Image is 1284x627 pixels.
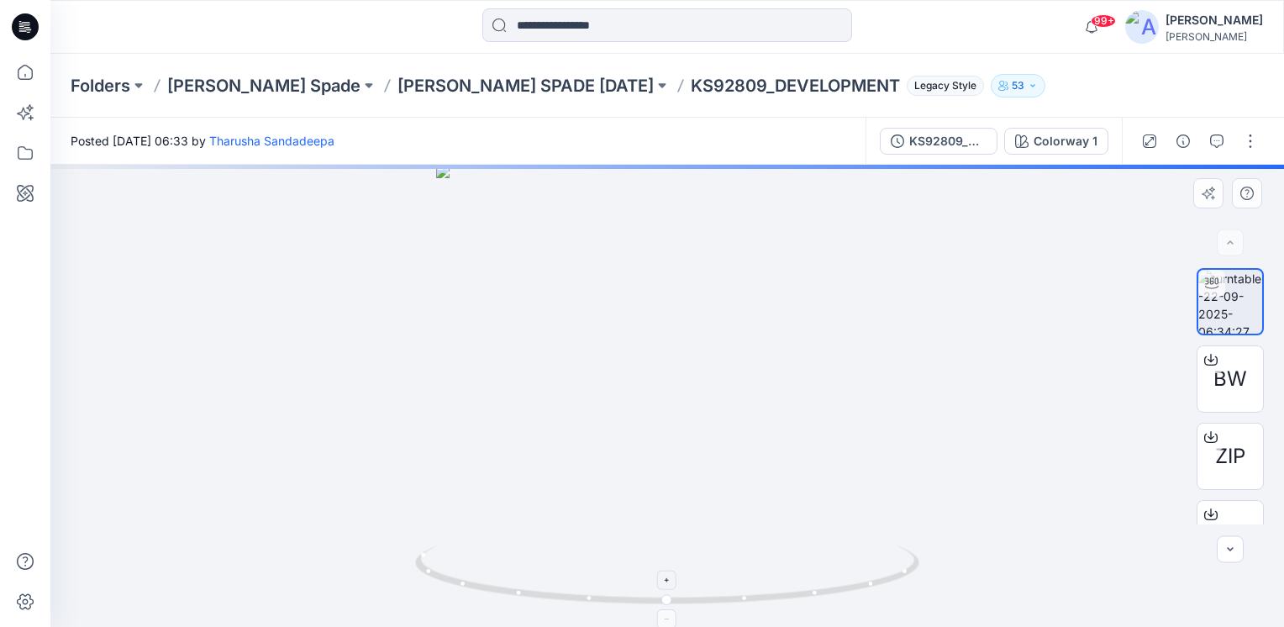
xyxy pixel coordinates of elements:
[1215,441,1245,472] span: ZIP
[397,74,654,97] a: [PERSON_NAME] SPADE [DATE]
[71,132,334,150] span: Posted [DATE] 06:33 by
[907,76,984,96] span: Legacy Style
[1004,128,1108,155] button: Colorway 1
[1215,519,1245,549] span: ZIP
[900,74,984,97] button: Legacy Style
[1170,128,1197,155] button: Details
[1012,76,1024,95] p: 53
[1091,14,1116,28] span: 99+
[1213,364,1247,394] span: BW
[71,74,130,97] a: Folders
[691,74,900,97] p: KS92809_DEVELOPMENT
[167,74,360,97] a: [PERSON_NAME] Spade
[1034,132,1097,150] div: Colorway 1
[880,128,997,155] button: KS92809_DEVELOPMENT
[909,132,987,150] div: KS92809_DEVELOPMENT
[1166,30,1263,43] div: [PERSON_NAME]
[1125,10,1159,44] img: avatar
[991,74,1045,97] button: 53
[1166,10,1263,30] div: [PERSON_NAME]
[1198,270,1262,334] img: turntable-22-09-2025-06:34:27
[209,134,334,148] a: Tharusha Sandadeepa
